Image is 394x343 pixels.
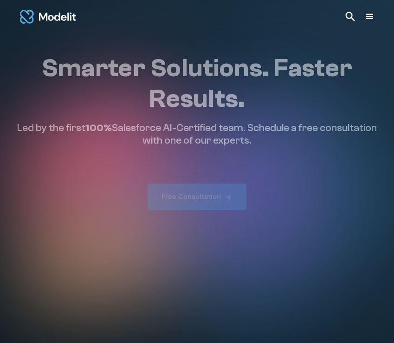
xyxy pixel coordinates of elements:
[224,193,233,201] img: arrow right
[19,6,78,28] img: modelit logo
[364,11,375,22] div: menu
[161,192,221,202] div: Free Consultation
[15,122,379,146] p: Led by the first Salesforce AI-Certified team. Schedule a free consultation with one of our experts.
[19,6,78,28] a: home
[15,53,379,114] h1: Smarter Solutions. Faster Results.
[85,122,112,134] span: 100%
[148,184,247,210] a: Free Consultation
